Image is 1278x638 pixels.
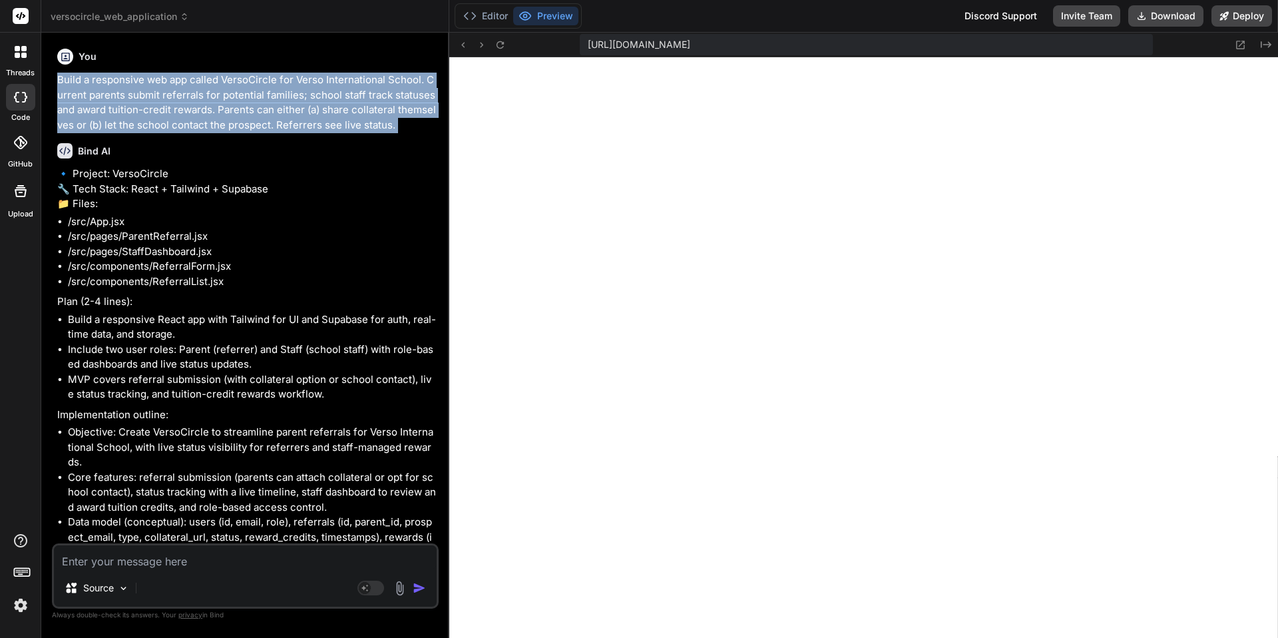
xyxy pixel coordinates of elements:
[449,57,1278,638] iframe: Preview
[392,581,407,596] img: attachment
[52,609,439,621] p: Always double-check its answers. Your in Bind
[83,581,114,595] p: Source
[68,372,436,402] li: MVP covers referral submission (with collateral option or school contact), live status tracking, ...
[51,10,189,23] span: versocircle_web_application
[68,312,436,342] li: Build a responsive React app with Tailwind for UI and Supabase for auth, real-time data, and stor...
[6,67,35,79] label: threads
[1053,5,1120,27] button: Invite Team
[68,470,436,515] li: Core features: referral submission (parents can attach collateral or opt for school contact), sta...
[68,214,436,230] li: /src/App.jsx
[1211,5,1272,27] button: Deploy
[68,244,436,260] li: /src/pages/StaffDashboard.jsx
[413,581,426,595] img: icon
[68,229,436,244] li: /src/pages/ParentReferral.jsx
[118,583,129,594] img: Pick Models
[1128,5,1203,27] button: Download
[68,259,436,274] li: /src/components/ReferralForm.jsx
[68,342,436,372] li: Include two user roles: Parent (referrer) and Staff (school staff) with role-based dashboards and...
[8,159,33,170] label: GitHub
[68,425,436,470] li: Objective: Create VersoCircle to streamline parent referrals for Verso International School, with...
[79,50,97,63] h6: You
[588,38,690,51] span: [URL][DOMAIN_NAME]
[9,594,32,617] img: settings
[57,408,436,423] p: Implementation outline:
[513,7,578,25] button: Preview
[68,515,436,560] li: Data model (conceptual): users (id, email, role), referrals (id, parent_id, prospect_email, type,...
[458,7,513,25] button: Editor
[8,208,33,220] label: Upload
[57,73,436,133] p: Build a responsive web app called VersoCircle for Verso International School. Current parents sub...
[57,294,436,310] p: Plan (2-4 lines):
[68,274,436,290] li: /src/components/ReferralList.jsx
[11,112,30,123] label: code
[57,166,436,212] p: 🔹 Project: VersoCircle 🔧 Tech Stack: React + Tailwind + Supabase 📁 Files:
[78,145,110,158] h6: Bind AI
[957,5,1045,27] div: Discord Support
[178,611,202,619] span: privacy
